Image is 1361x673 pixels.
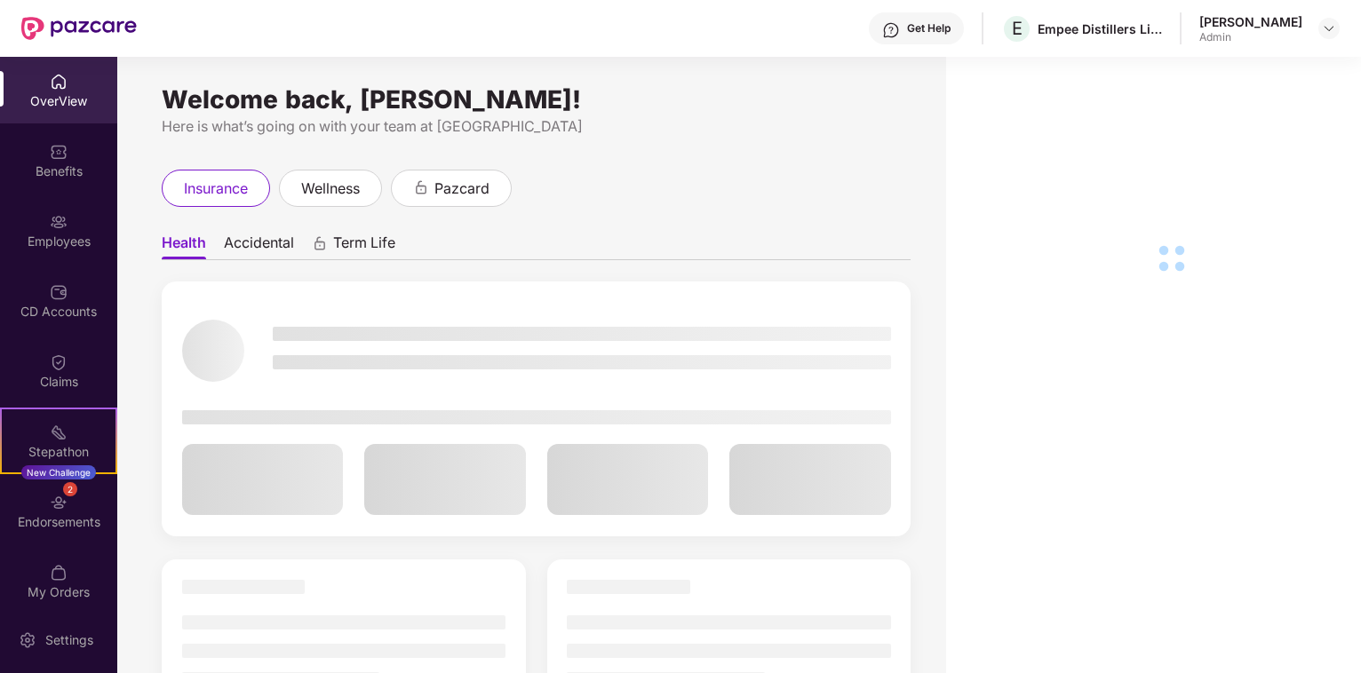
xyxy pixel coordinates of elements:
[1322,21,1336,36] img: svg+xml;base64,PHN2ZyBpZD0iRHJvcGRvd24tMzJ4MzIiIHhtbG5zPSJodHRwOi8vd3d3LnczLm9yZy8yMDAwL3N2ZyIgd2...
[50,143,68,161] img: svg+xml;base64,PHN2ZyBpZD0iQmVuZWZpdHMiIHhtbG5zPSJodHRwOi8vd3d3LnczLm9yZy8yMDAwL3N2ZyIgd2lkdGg9Ij...
[50,353,68,371] img: svg+xml;base64,PHN2ZyBpZD0iQ2xhaW0iIHhtbG5zPSJodHRwOi8vd3d3LnczLm9yZy8yMDAwL3N2ZyIgd2lkdGg9IjIwIi...
[50,424,68,441] img: svg+xml;base64,PHN2ZyB4bWxucz0iaHR0cDovL3d3dy53My5vcmcvMjAwMC9zdmciIHdpZHRoPSIyMSIgaGVpZ2h0PSIyMC...
[907,21,951,36] div: Get Help
[184,178,248,200] span: insurance
[312,235,328,251] div: animation
[333,234,395,259] span: Term Life
[50,564,68,582] img: svg+xml;base64,PHN2ZyBpZD0iTXlfT3JkZXJzIiBkYXRhLW5hbWU9Ik15IE9yZGVycyIgeG1sbnM9Imh0dHA6Ly93d3cudz...
[301,178,360,200] span: wellness
[21,465,96,479] div: New Challenge
[882,21,900,39] img: svg+xml;base64,PHN2ZyBpZD0iSGVscC0zMngzMiIgeG1sbnM9Imh0dHA6Ly93d3cudzMub3JnLzIwMDAvc3ZnIiB3aWR0aD...
[19,631,36,649] img: svg+xml;base64,PHN2ZyBpZD0iU2V0dGluZy0yMHgyMCIgeG1sbnM9Imh0dHA6Ly93d3cudzMub3JnLzIwMDAvc3ZnIiB3aW...
[2,443,115,461] div: Stepathon
[162,115,911,138] div: Here is what’s going on with your team at [GEOGRAPHIC_DATA]
[50,213,68,231] img: svg+xml;base64,PHN2ZyBpZD0iRW1wbG95ZWVzIiB4bWxucz0iaHR0cDovL3d3dy53My5vcmcvMjAwMC9zdmciIHdpZHRoPS...
[40,631,99,649] div: Settings
[1038,20,1162,37] div: Empee Distillers Limited
[1199,30,1302,44] div: Admin
[162,92,911,107] div: Welcome back, [PERSON_NAME]!
[50,283,68,301] img: svg+xml;base64,PHN2ZyBpZD0iQ0RfQWNjb3VudHMiIGRhdGEtbmFtZT0iQ0QgQWNjb3VudHMiIHhtbG5zPSJodHRwOi8vd3...
[162,234,206,259] span: Health
[434,178,489,200] span: pazcard
[50,494,68,511] img: svg+xml;base64,PHN2ZyBpZD0iRW5kb3JzZW1lbnRzIiB4bWxucz0iaHR0cDovL3d3dy53My5vcmcvMjAwMC9zdmciIHdpZH...
[63,482,77,496] div: 2
[1199,13,1302,30] div: [PERSON_NAME]
[1012,18,1023,39] span: E
[224,234,294,259] span: Accidental
[50,73,68,91] img: svg+xml;base64,PHN2ZyBpZD0iSG9tZSIgeG1sbnM9Imh0dHA6Ly93d3cudzMub3JnLzIwMDAvc3ZnIiB3aWR0aD0iMjAiIG...
[413,179,429,195] div: animation
[21,17,137,40] img: New Pazcare Logo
